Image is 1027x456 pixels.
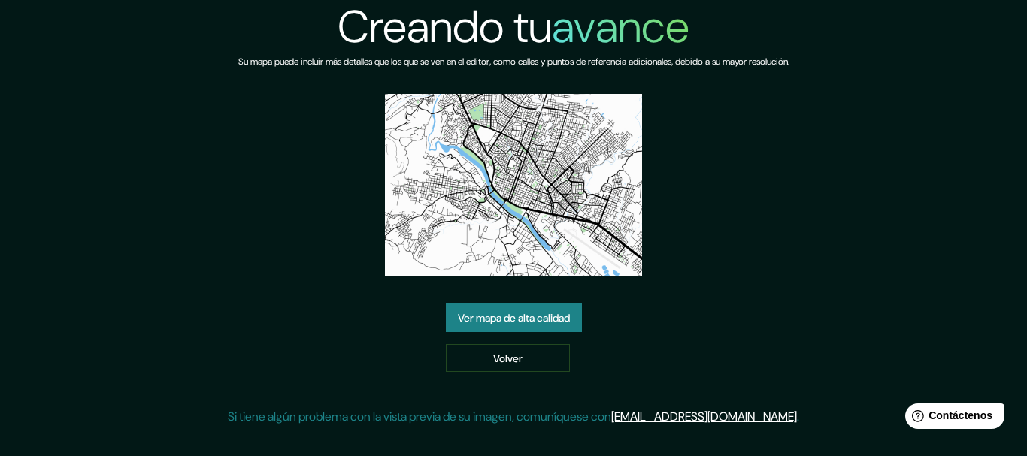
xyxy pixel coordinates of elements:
[446,344,570,373] a: Volver
[458,311,570,325] font: Ver mapa de alta calidad
[385,94,643,276] img: vista previa del mapa creado
[446,303,582,332] a: Ver mapa de alta calidad
[893,397,1010,439] iframe: Lanzador de widgets de ayuda
[611,409,797,424] a: [EMAIL_ADDRESS][DOMAIN_NAME]
[238,56,789,68] font: Su mapa puede incluir más detalles que los que se ven en el editor, como calles y puntos de refer...
[797,409,799,424] font: .
[493,352,523,365] font: Volver
[228,409,611,424] font: Si tiene algún problema con la vista previa de su imagen, comuníquese con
